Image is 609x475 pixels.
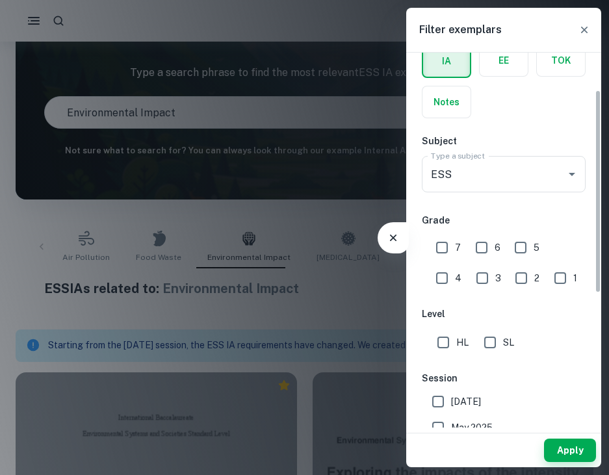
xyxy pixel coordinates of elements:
[503,335,514,350] span: SL
[534,271,539,285] span: 2
[380,225,406,251] button: Filter
[422,134,586,148] h6: Subject
[451,420,493,435] span: May 2025
[455,240,461,255] span: 7
[480,45,528,76] button: EE
[422,213,586,227] h6: Grade
[573,271,577,285] span: 1
[451,394,481,409] span: [DATE]
[422,307,586,321] h6: Level
[431,150,485,161] label: Type a subject
[544,439,596,462] button: Apply
[456,335,469,350] span: HL
[419,22,502,38] h6: Filter exemplars
[455,271,461,285] span: 4
[534,240,539,255] span: 5
[422,371,586,385] h6: Session
[537,45,585,76] button: TOK
[423,45,470,77] button: IA
[495,271,501,285] span: 3
[563,165,581,183] button: Open
[495,240,500,255] span: 6
[422,86,471,118] button: Notes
